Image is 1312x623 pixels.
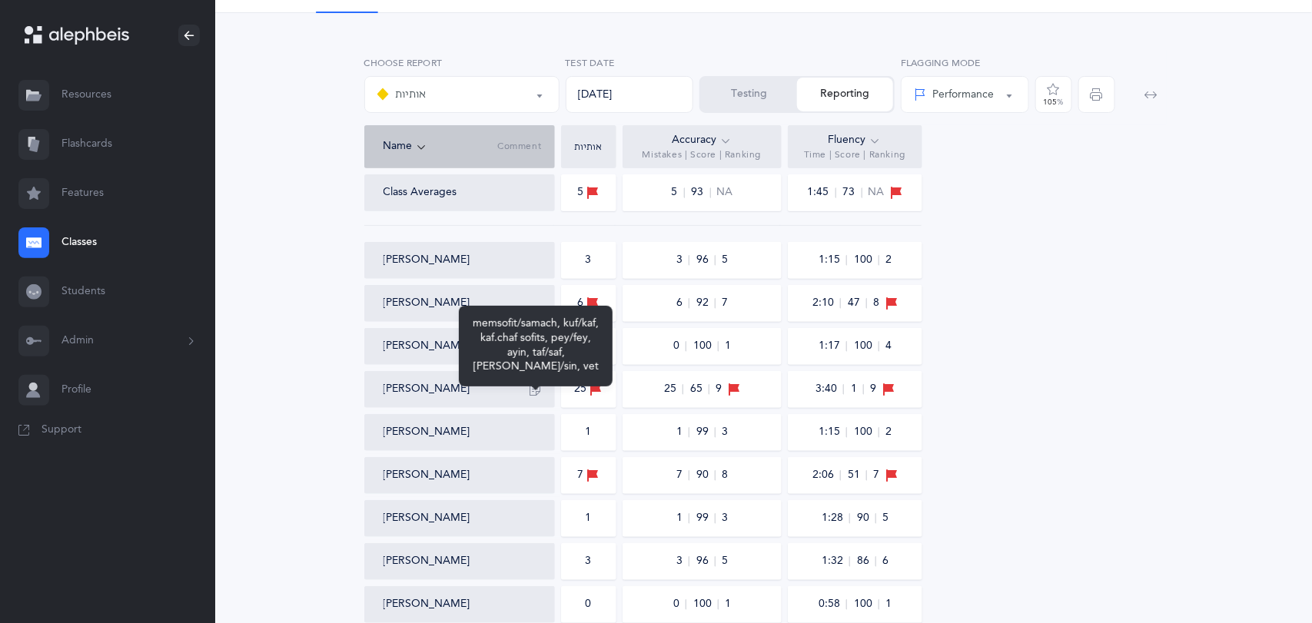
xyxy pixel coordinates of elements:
[676,513,689,523] span: 1
[722,253,728,268] span: 5
[1044,98,1064,106] div: 105
[722,511,728,526] span: 3
[691,187,711,197] span: 93
[873,468,879,483] span: 7
[914,87,994,103] div: Performance
[384,253,470,268] button: [PERSON_NAME]
[853,427,879,437] span: 100
[853,341,879,351] span: 100
[689,384,709,394] span: 65
[566,76,694,113] div: [DATE]
[696,513,716,523] span: 99
[873,296,879,311] span: 8
[901,76,1029,113] button: Performance
[676,556,689,566] span: 3
[384,339,470,354] button: [PERSON_NAME]
[870,382,876,397] span: 9
[821,513,850,523] span: 1:28
[842,187,862,197] span: 73
[812,298,841,308] span: 2:10
[578,295,600,312] div: 6
[701,78,797,111] button: Testing
[384,296,470,311] button: [PERSON_NAME]
[578,184,600,201] div: 5
[673,599,686,609] span: 0
[676,298,689,308] span: 6
[696,556,716,566] span: 96
[853,255,879,265] span: 100
[847,470,867,480] span: 51
[882,511,889,526] span: 5
[885,253,892,268] span: 2
[901,56,1029,70] label: Flagging Mode
[829,132,882,149] div: Fluency
[696,298,716,308] span: 92
[384,382,470,397] button: [PERSON_NAME]
[869,185,885,200] span: NA
[696,427,716,437] span: 99
[578,467,600,484] div: 7
[850,384,864,394] span: 1
[676,470,689,480] span: 7
[1058,98,1064,107] span: %
[856,513,876,523] span: 90
[586,597,592,612] div: 0
[364,56,560,70] label: Choose report
[821,556,850,566] span: 1:32
[364,76,560,113] button: אותיות
[722,425,728,440] span: 3
[885,597,892,612] span: 1
[885,425,892,440] span: 2
[885,339,892,354] span: 4
[812,470,841,480] span: 2:06
[696,470,716,480] span: 90
[722,554,728,569] span: 5
[1035,76,1072,113] button: 105%
[696,255,716,265] span: 96
[676,427,689,437] span: 1
[716,382,722,397] span: 9
[722,468,728,483] span: 8
[384,511,470,526] button: [PERSON_NAME]
[586,554,592,569] div: 3
[643,149,762,161] span: Mistakes | Score | Ranking
[725,339,731,354] span: 1
[384,138,498,155] div: Name
[853,599,879,609] span: 100
[818,427,847,437] span: 1:15
[384,185,457,200] div: Class Averages
[673,341,686,351] span: 0
[815,384,844,394] span: 3:40
[882,554,889,569] span: 6
[586,425,592,440] div: 1
[693,341,719,351] span: 100
[459,306,613,386] div: memsofit/samach, kuf/kaf, kaf.chaf sofits, pey/fey, ayin, taf/saf, [PERSON_NAME]/sin, vet
[818,255,847,265] span: 1:15
[671,187,685,197] span: 5
[725,597,731,612] span: 1
[818,599,847,609] span: 0:58
[663,384,683,394] span: 25
[804,149,905,161] span: Time | Score | Ranking
[384,425,470,440] button: [PERSON_NAME]
[722,296,728,311] span: 7
[565,142,613,151] div: אותיות
[693,599,719,609] span: 100
[818,341,847,351] span: 1:17
[384,468,470,483] button: [PERSON_NAME]
[384,554,470,569] button: [PERSON_NAME]
[807,187,836,197] span: 1:45
[847,298,867,308] span: 47
[566,56,694,70] label: Test Date
[586,511,592,526] div: 1
[586,253,592,268] div: 3
[676,255,689,265] span: 3
[856,556,876,566] span: 86
[497,141,541,153] span: Comment
[42,423,81,438] span: Support
[672,132,732,149] div: Accuracy
[717,185,733,200] span: NA
[384,597,470,612] button: [PERSON_NAME]
[377,85,427,104] div: אותיות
